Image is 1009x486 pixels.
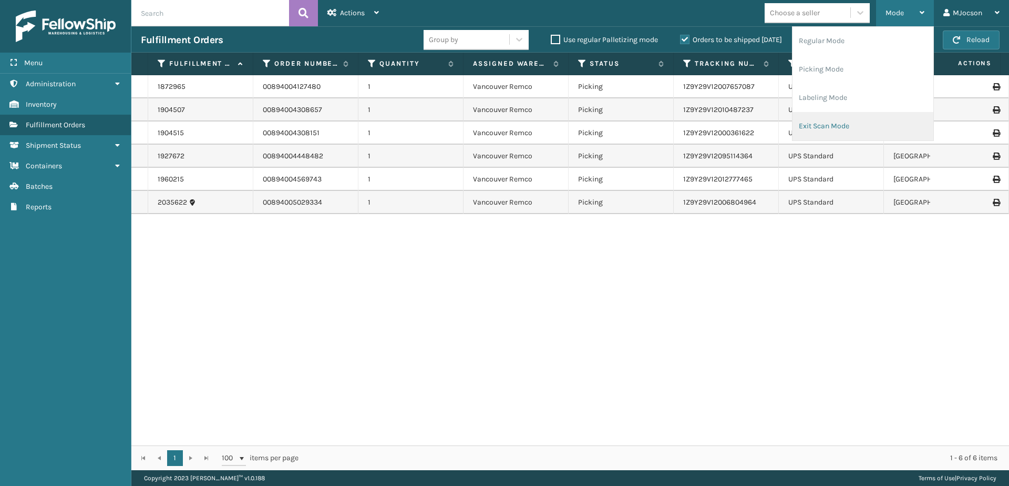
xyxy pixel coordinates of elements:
td: Picking [569,191,674,214]
a: 1Z9Y29V12007657087 [683,82,755,91]
td: 1 [358,145,464,168]
div: Group by [429,34,458,45]
td: UPS Standard [779,168,884,191]
td: UPS Standard [779,191,884,214]
td: 00894004448482 [253,145,358,168]
i: Print Label [993,83,999,90]
a: 1Z9Y29V12095114364 [683,151,753,160]
td: 00894004127480 [253,75,358,98]
td: 1 [358,121,464,145]
span: Containers [26,161,62,170]
span: Fulfillment Orders [26,120,85,129]
button: Reload [943,31,1000,49]
td: 1 [358,75,464,98]
td: UPS Standard [779,145,884,168]
img: logo [16,11,116,42]
td: UPS Standard [779,75,884,98]
td: Picking [569,98,674,121]
a: Terms of Use [919,474,955,482]
span: Shipment Status [26,141,81,150]
td: Vancouver Remco [464,168,569,191]
span: Batches [26,182,53,191]
span: Menu [24,58,43,67]
td: Vancouver Remco [464,121,569,145]
a: 1872965 [158,82,186,92]
td: 1 [358,98,464,121]
label: Fulfillment Order Id [169,59,233,68]
a: 1 [167,450,183,466]
i: Print Label [993,153,999,160]
label: Tracking Number [695,59,758,68]
label: Assigned Warehouse [473,59,548,68]
td: 00894004308151 [253,121,358,145]
li: Exit Scan Mode [792,112,933,140]
a: 1Z9Y29V12000361622 [683,128,754,137]
i: Print Label [993,199,999,206]
td: 1 [358,191,464,214]
h3: Fulfillment Orders [141,34,223,46]
td: Vancouver Remco [464,98,569,121]
p: Copyright 2023 [PERSON_NAME]™ v 1.0.188 [144,470,265,486]
td: Picking [569,75,674,98]
td: Vancouver Remco [464,145,569,168]
label: Orders to be shipped [DATE] [680,35,782,44]
span: Actions [925,55,998,72]
label: Quantity [379,59,443,68]
td: Picking [569,121,674,145]
i: Print Label [993,106,999,114]
li: Picking Mode [792,55,933,84]
span: 100 [222,453,238,463]
a: 1904515 [158,128,184,138]
label: Use regular Palletizing mode [551,35,658,44]
li: Regular Mode [792,27,933,55]
span: Mode [886,8,904,17]
a: 1927672 [158,151,184,161]
td: Vancouver Remco [464,75,569,98]
td: 1 [358,168,464,191]
td: [GEOGRAPHIC_DATA] [884,168,989,191]
td: [GEOGRAPHIC_DATA] [884,145,989,168]
a: 1Z9Y29V12010487237 [683,105,754,114]
li: Labeling Mode [792,84,933,112]
td: UPS Standard [779,98,884,121]
label: Order Number [274,59,338,68]
td: [GEOGRAPHIC_DATA] [884,191,989,214]
td: 00894004569743 [253,168,358,191]
td: 00894004308657 [253,98,358,121]
a: Privacy Policy [956,474,996,482]
a: 2035622 [158,197,187,208]
a: 1904507 [158,105,185,115]
span: items per page [222,450,298,466]
div: | [919,470,996,486]
div: 1 - 6 of 6 items [313,453,997,463]
span: Administration [26,79,76,88]
a: 1960215 [158,174,184,185]
label: Status [590,59,653,68]
td: Picking [569,168,674,191]
td: 00894005029334 [253,191,358,214]
td: Vancouver Remco [464,191,569,214]
i: Print Label [993,176,999,183]
span: Actions [340,8,365,17]
td: UPS Standard [779,121,884,145]
span: Reports [26,202,52,211]
i: Print Label [993,129,999,137]
div: Choose a seller [770,7,820,18]
a: 1Z9Y29V12006804964 [683,198,756,207]
a: 1Z9Y29V12012777465 [683,175,753,184]
td: Picking [569,145,674,168]
span: Inventory [26,100,57,109]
